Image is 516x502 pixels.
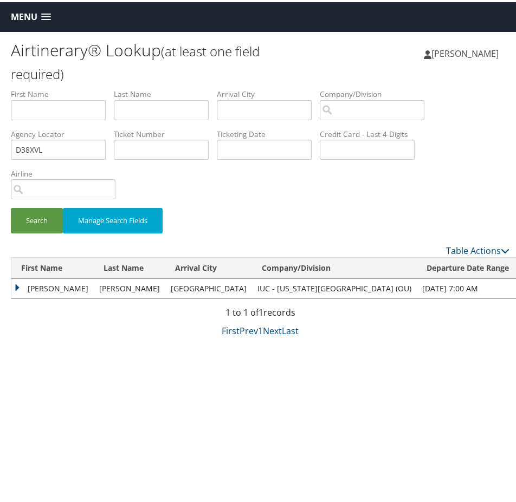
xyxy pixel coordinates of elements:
label: First Name [11,87,114,97]
th: Arrival City: activate to sort column ascending [165,256,252,277]
th: First Name: activate to sort column ascending [11,256,94,277]
span: 1 [259,304,263,316]
label: Airline [11,166,124,177]
a: 1 [258,323,263,335]
label: Ticketing Date [217,127,320,138]
button: Search [11,206,63,231]
a: First [222,323,240,335]
td: IUC - [US_STATE][GEOGRAPHIC_DATA] (OU) [252,277,417,296]
span: [PERSON_NAME] [431,45,499,57]
td: [GEOGRAPHIC_DATA] [165,277,252,296]
th: Last Name: activate to sort column ascending [94,256,165,277]
a: Last [282,323,299,335]
label: Arrival City [217,87,320,97]
div: 1 to 1 of records [11,304,509,322]
a: Prev [240,323,258,335]
td: [PERSON_NAME] [94,277,165,296]
span: Menu [11,10,37,20]
a: [PERSON_NAME] [424,35,509,68]
label: Agency Locator [11,127,114,138]
h1: Airtinerary® Lookup [11,37,260,82]
a: Table Actions [446,243,509,255]
a: Menu [5,6,56,24]
a: Next [263,323,282,335]
label: Ticket Number [114,127,217,138]
th: Company/Division [252,256,417,277]
label: Company/Division [320,87,433,97]
label: Last Name [114,87,217,97]
td: [PERSON_NAME] [11,277,94,296]
label: Credit Card - Last 4 Digits [320,127,423,138]
button: Manage Search Fields [63,206,163,231]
